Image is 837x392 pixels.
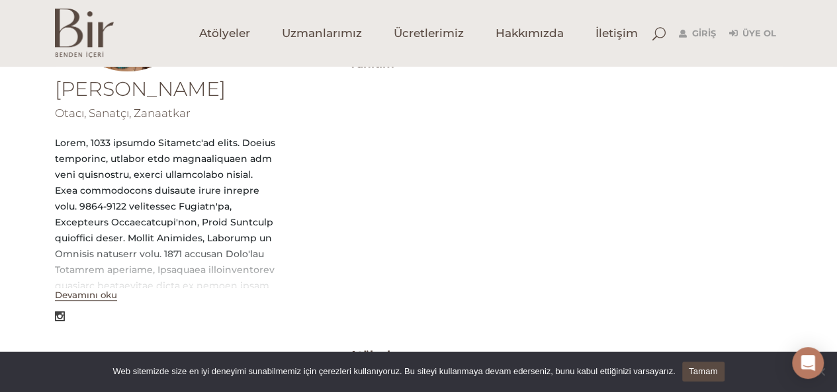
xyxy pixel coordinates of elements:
[679,26,716,42] a: Giriş
[55,106,191,120] span: Otacı, Sanatçı, Zanaatkar
[349,325,402,366] span: Atölyeler
[595,26,638,41] span: İletişim
[55,290,117,301] button: Devamını oku
[199,26,250,41] span: Atölyeler
[729,26,776,42] a: Üye Ol
[282,26,362,41] span: Uzmanlarımız
[682,362,725,381] a: Tamam
[112,365,675,378] span: Web sitemizde size en iyi deneyimi sunabilmemiz için çerezleri kullanıyoruz. Bu siteyi kullanmaya...
[792,347,824,379] div: Open Intercom Messenger
[496,26,564,41] span: Hakkımızda
[394,26,464,41] span: Ücretlerimiz
[55,79,277,99] h1: [PERSON_NAME]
